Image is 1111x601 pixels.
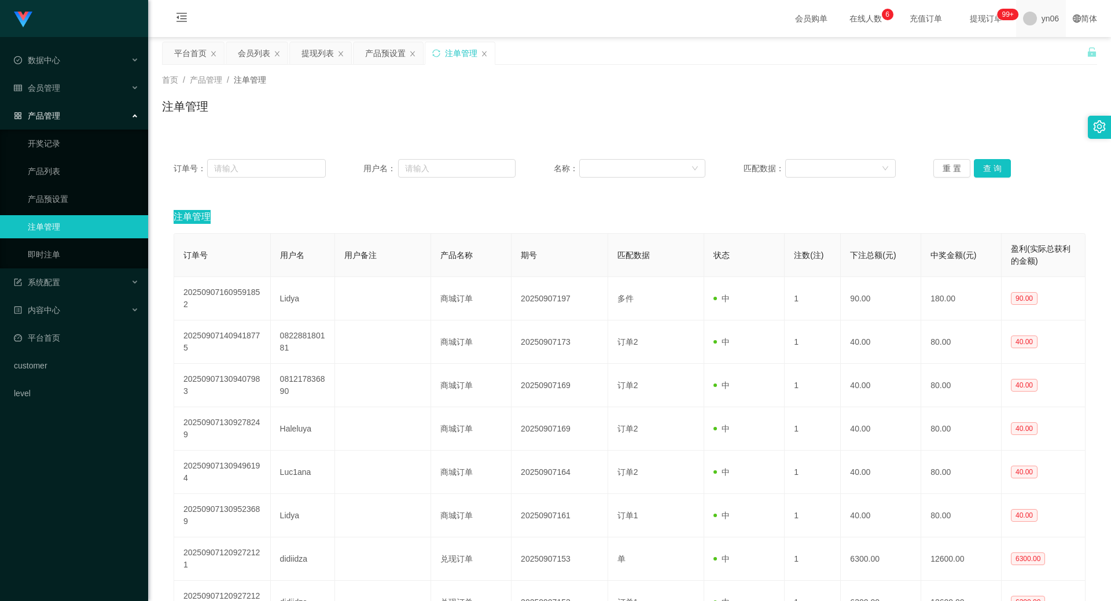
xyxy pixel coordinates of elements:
span: 订单号 [183,250,208,260]
i: 图标: close [337,50,344,57]
span: 中 [713,554,730,563]
td: 40.00 [841,320,921,364]
td: Luc1ana [271,451,335,494]
td: 1 [785,407,841,451]
span: 40.00 [1011,509,1038,522]
td: 1 [785,277,841,320]
td: 商城订单 [431,407,512,451]
td: 202509071309407983 [174,364,271,407]
i: 图标: form [14,278,22,286]
a: 注单管理 [28,215,139,238]
td: 20250907197 [512,277,608,320]
span: 产品管理 [190,75,222,84]
span: 中 [713,467,730,477]
td: 202509071209272121 [174,537,271,581]
a: 开奖记录 [28,132,139,155]
i: 图标: setting [1093,120,1106,133]
span: 用户备注 [344,250,377,260]
td: 1 [785,451,841,494]
td: 1 [785,364,841,407]
span: 产品管理 [14,111,60,120]
td: 40.00 [841,407,921,451]
i: 图标: table [14,84,22,92]
td: 商城订单 [431,451,512,494]
span: 6300.00 [1011,552,1045,565]
td: 80.00 [921,320,1002,364]
span: 系统配置 [14,278,60,287]
span: 多件 [617,294,634,303]
span: 充值订单 [904,14,948,23]
td: 6300.00 [841,537,921,581]
td: 20250907169 [512,364,608,407]
td: 80.00 [921,407,1002,451]
a: customer [14,354,139,377]
td: 40.00 [841,364,921,407]
span: 订单1 [617,511,638,520]
td: 1 [785,320,841,364]
input: 请输入 [398,159,516,178]
td: 202509071409418775 [174,320,271,364]
span: 订单2 [617,337,638,346]
span: 40.00 [1011,335,1038,348]
td: 商城订单 [431,364,512,407]
span: 注单管理 [234,75,266,84]
td: 商城订单 [431,320,512,364]
input: 请输入 [207,159,325,178]
td: 082288180181 [271,320,335,364]
span: 内容中心 [14,305,60,315]
td: 12600.00 [921,537,1002,581]
span: / [183,75,185,84]
td: 20250907164 [512,451,608,494]
td: 80.00 [921,451,1002,494]
span: 首页 [162,75,178,84]
td: 180.00 [921,277,1002,320]
td: 202509071309496194 [174,451,271,494]
div: 产品预设置 [365,42,406,64]
span: 40.00 [1011,379,1038,392]
td: Lidya [271,494,335,537]
sup: 271 [997,9,1018,20]
sup: 6 [882,9,893,20]
div: 提现列表 [301,42,334,64]
span: 中 [713,511,730,520]
span: 用户名： [363,163,398,175]
span: 40.00 [1011,422,1038,435]
td: 1 [785,537,841,581]
td: 20250907153 [512,537,608,581]
button: 重 置 [933,159,970,178]
span: 状态 [713,250,730,260]
td: Haleluya [271,407,335,451]
td: 40.00 [841,451,921,494]
span: 注数(注) [794,250,823,260]
td: 081217836890 [271,364,335,407]
i: 图标: close [210,50,217,57]
span: / [227,75,229,84]
button: 查 询 [974,159,1011,178]
span: 用户名 [280,250,304,260]
td: 202509071309278249 [174,407,271,451]
td: didiidza [271,537,335,581]
td: 80.00 [921,364,1002,407]
span: 注单管理 [174,210,211,224]
a: 图标: dashboard平台首页 [14,326,139,349]
h1: 注单管理 [162,98,208,115]
td: 202509071609591852 [174,277,271,320]
td: 商城订单 [431,277,512,320]
span: 匹配数据 [617,250,650,260]
span: 会员管理 [14,83,60,93]
img: logo.9652507e.png [14,12,32,28]
span: 提现订单 [964,14,1008,23]
span: 90.00 [1011,292,1038,305]
span: 订单2 [617,424,638,433]
div: 注单管理 [445,42,477,64]
td: 兑现订单 [431,537,512,581]
i: 图标: profile [14,306,22,314]
span: 40.00 [1011,466,1038,478]
td: Lidya [271,277,335,320]
i: 图标: sync [432,49,440,57]
span: 期号 [521,250,537,260]
td: 20250907173 [512,320,608,364]
td: 商城订单 [431,494,512,537]
i: 图标: close [409,50,416,57]
p: 6 [885,9,889,20]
